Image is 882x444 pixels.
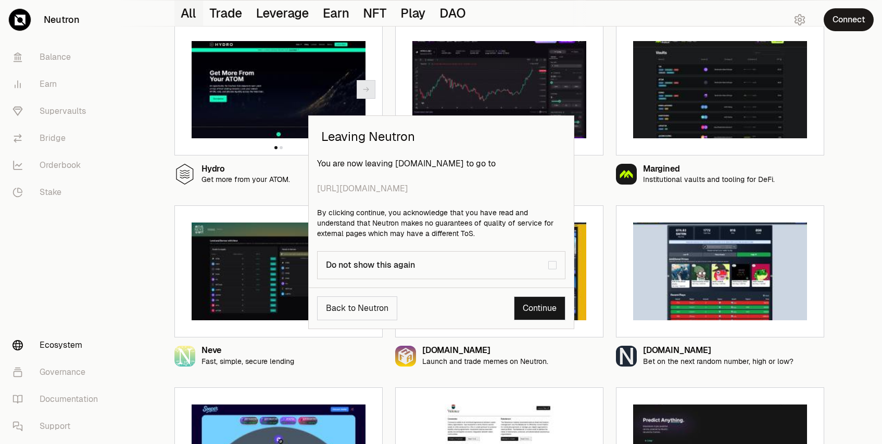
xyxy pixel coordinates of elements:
div: Do not show this again [326,260,548,270]
span: [URL][DOMAIN_NAME] [317,182,565,195]
a: Continue [514,296,565,320]
h2: Leaving Neutron [309,116,574,158]
button: Back to Neutron [317,296,397,320]
button: Do not show this again [548,261,557,269]
p: By clicking continue, you acknowledge that you have read and understand that Neutron makes no gua... [317,207,565,239]
p: You are now leaving [DOMAIN_NAME] to go to [317,158,565,195]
